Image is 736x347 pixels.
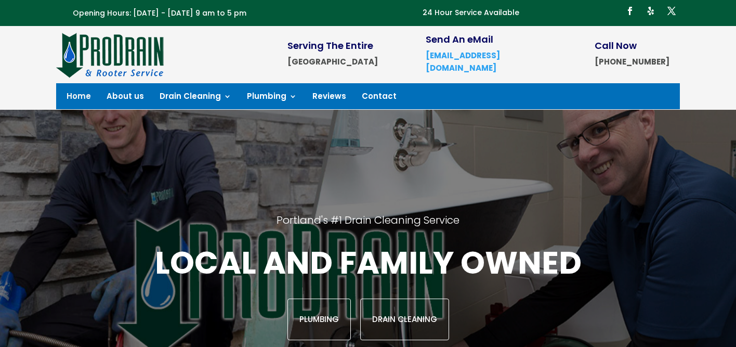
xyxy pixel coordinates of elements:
[622,3,638,19] a: Follow on Facebook
[312,93,346,104] a: Reviews
[287,39,373,52] span: Serving The Entire
[642,3,659,19] a: Follow on Yelp
[73,8,246,18] span: Opening Hours: [DATE] - [DATE] 9 am to 5 pm
[595,56,669,67] strong: [PHONE_NUMBER]
[160,93,231,104] a: Drain Cleaning
[247,93,297,104] a: Plumbing
[360,299,449,340] a: Drain Cleaning
[56,31,165,78] img: site-logo-100h
[362,93,397,104] a: Contact
[67,93,91,104] a: Home
[426,50,500,73] a: [EMAIL_ADDRESS][DOMAIN_NAME]
[663,3,680,19] a: Follow on X
[426,33,493,46] span: Send An eMail
[423,7,519,19] p: 24 Hour Service Available
[96,242,640,340] div: Local and family owned
[287,299,351,340] a: Plumbing
[595,39,637,52] span: Call Now
[107,93,144,104] a: About us
[96,213,640,242] h2: Portland's #1 Drain Cleaning Service
[287,56,378,67] strong: [GEOGRAPHIC_DATA]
